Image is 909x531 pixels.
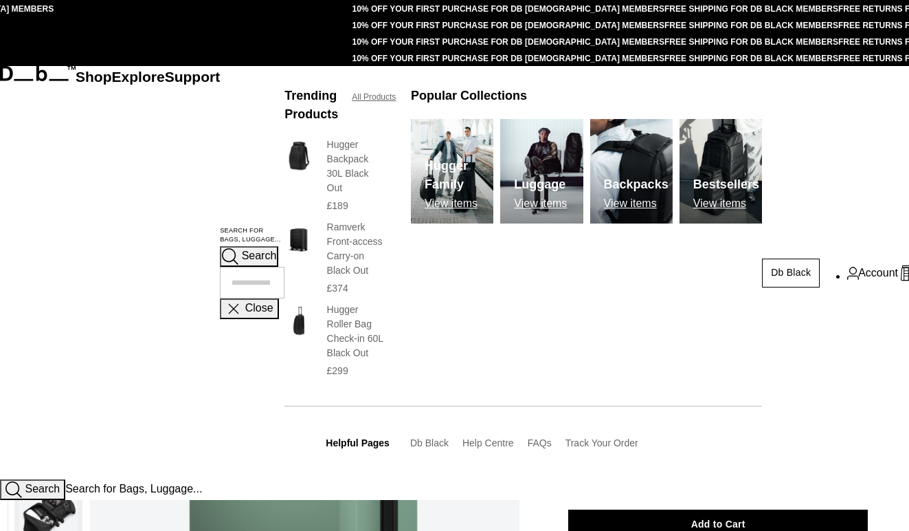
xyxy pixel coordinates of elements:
p: View items [425,197,493,210]
a: Db Hugger Family View items [411,119,493,224]
a: Explore [112,69,165,85]
img: Db [500,119,583,224]
a: 10% OFF YOUR FIRST PURCHASE FOR DB [DEMOGRAPHIC_DATA] MEMBERS [352,37,664,47]
img: Db [411,119,493,224]
a: All Products [352,91,396,103]
a: FREE SHIPPING FOR DB BLACK MEMBERS [664,37,838,47]
a: Db Black [410,437,449,448]
button: Search [220,246,278,267]
button: Close [220,299,278,319]
img: Db [590,119,673,224]
h3: Luggage [514,175,567,194]
a: 10% OFF YOUR FIRST PURCHASE FOR DB [DEMOGRAPHIC_DATA] MEMBERS [352,21,664,30]
span: £374 [327,283,348,294]
a: Track Your Order [565,437,638,448]
a: Db Black [762,259,820,288]
a: Shop [76,69,112,85]
a: Account [847,265,898,281]
img: Hugger Backpack 30L Black Out [284,138,313,174]
img: Db [680,119,762,224]
h3: Popular Collections [411,87,527,105]
span: £299 [327,365,348,376]
h3: Trending Products [284,87,338,124]
h3: Ramverk Front-access Carry-on Black Out [327,220,383,278]
p: View items [604,197,669,210]
a: Hugger Backpack 30L Black Out Hugger Backpack 30L Black Out £189 [284,138,383,213]
span: £189 [327,200,348,211]
span: Search [25,483,60,495]
h3: Helpful Pages [326,436,390,451]
h3: Backpacks [604,175,669,194]
nav: Main Navigation [76,66,220,479]
img: Ramverk Front-access Carry-on Black Out [284,220,313,257]
a: FREE SHIPPING FOR DB BLACK MEMBERS [664,21,838,30]
h3: Bestsellers [693,175,759,194]
a: 10% OFF YOUR FIRST PURCHASE FOR DB [DEMOGRAPHIC_DATA] MEMBERS [352,54,664,63]
h3: Hugger Family [425,157,493,194]
span: Close [245,303,273,314]
a: Db Luggage View items [500,119,583,224]
h3: Hugger Backpack 30L Black Out [327,138,383,195]
a: Db Backpacks View items [590,119,673,224]
img: Hugger Roller Bag Check-in 60L Black Out [284,303,313,339]
a: FREE SHIPPING FOR DB BLACK MEMBERS [664,54,838,63]
a: Ramverk Front-access Carry-on Black Out Ramverk Front-access Carry-on Black Out £374 [284,220,383,296]
a: Db Bestsellers View items [680,119,762,224]
a: FAQs [528,437,552,448]
a: Help Centre [462,437,514,448]
a: Hugger Roller Bag Check-in 60L Black Out Hugger Roller Bag Check-in 60L Black Out £299 [284,303,383,378]
p: View items [514,197,567,210]
a: 10% OFF YOUR FIRST PURCHASE FOR DB [DEMOGRAPHIC_DATA] MEMBERS [352,4,664,14]
label: Search for Bags, Luggage... [220,226,284,246]
a: Support [165,69,221,85]
a: FREE SHIPPING FOR DB BLACK MEMBERS [664,4,838,14]
p: View items [693,197,759,210]
span: Search [242,250,277,262]
h3: Hugger Roller Bag Check-in 60L Black Out [327,303,383,360]
span: Account [858,265,898,281]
